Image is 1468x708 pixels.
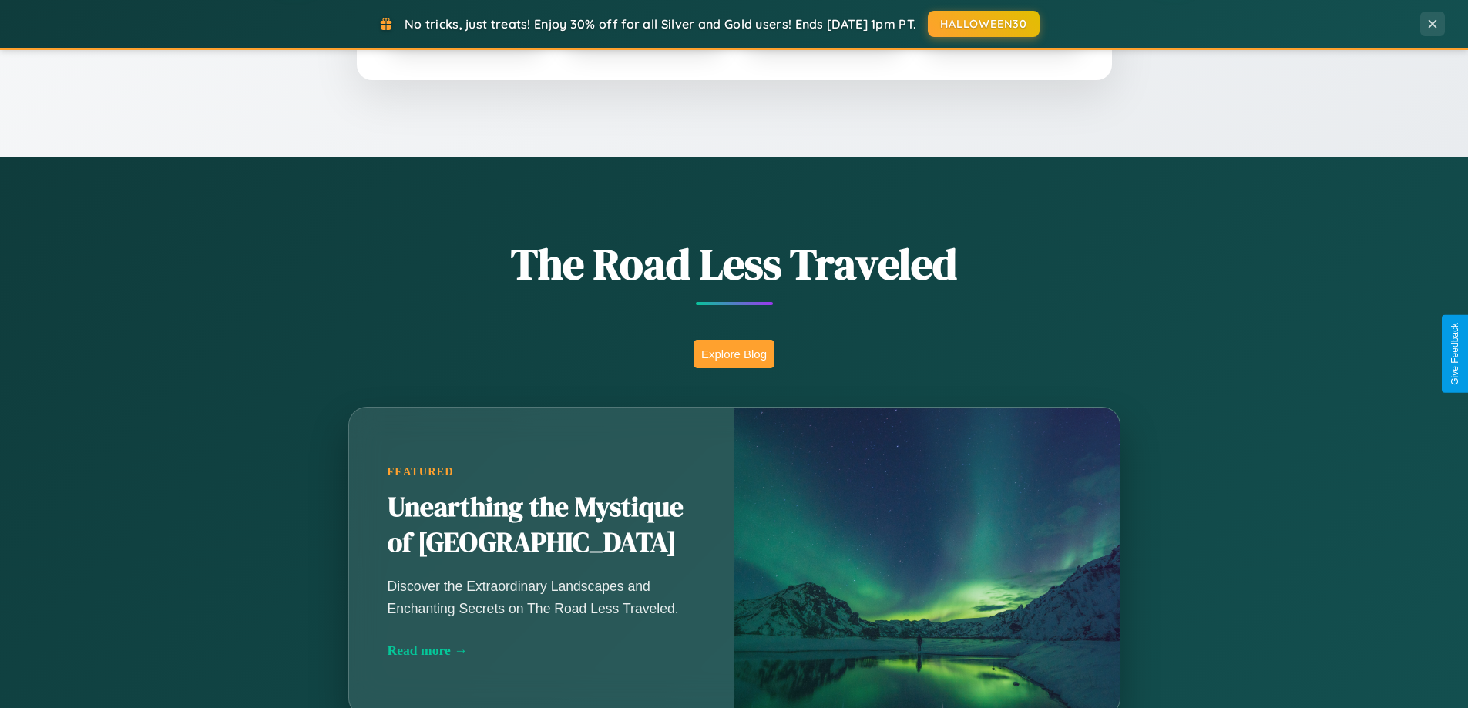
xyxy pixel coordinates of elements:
[388,465,696,478] div: Featured
[928,11,1040,37] button: HALLOWEEN30
[272,234,1197,294] h1: The Road Less Traveled
[388,575,696,619] p: Discover the Extraordinary Landscapes and Enchanting Secrets on The Road Less Traveled.
[388,490,696,561] h2: Unearthing the Mystique of [GEOGRAPHIC_DATA]
[694,340,774,368] button: Explore Blog
[405,16,916,32] span: No tricks, just treats! Enjoy 30% off for all Silver and Gold users! Ends [DATE] 1pm PT.
[1450,323,1460,385] div: Give Feedback
[388,643,696,659] div: Read more →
